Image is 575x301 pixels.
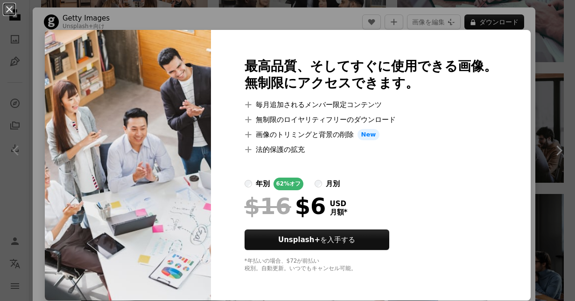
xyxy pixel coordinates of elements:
[278,236,320,244] strong: Unsplash+
[245,58,497,92] h2: 最高品質、そしてすぐに使用できる画像。 無制限にアクセスできます。
[245,114,497,125] li: 無制限のロイヤリティフリーのダウンロード
[245,258,497,272] div: *年払いの場合、 $72 が前払い 税別。自動更新。いつでもキャンセル可能。
[315,180,322,187] input: 月別
[245,99,497,110] li: 毎月追加されるメンバー限定コンテンツ
[326,178,340,189] div: 月別
[245,194,326,218] div: $6
[245,194,291,218] span: $16
[330,200,348,208] span: USD
[45,30,211,301] img: premium_photo-1665203421659-09089ede4ffa
[256,178,270,189] div: 年別
[273,178,304,190] div: 62% オフ
[358,129,380,140] span: New
[245,180,252,187] input: 年別62%オフ
[245,129,497,140] li: 画像のトリミングと背景の削除
[245,144,497,155] li: 法的保護の拡充
[245,229,389,250] button: Unsplash+を入手する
